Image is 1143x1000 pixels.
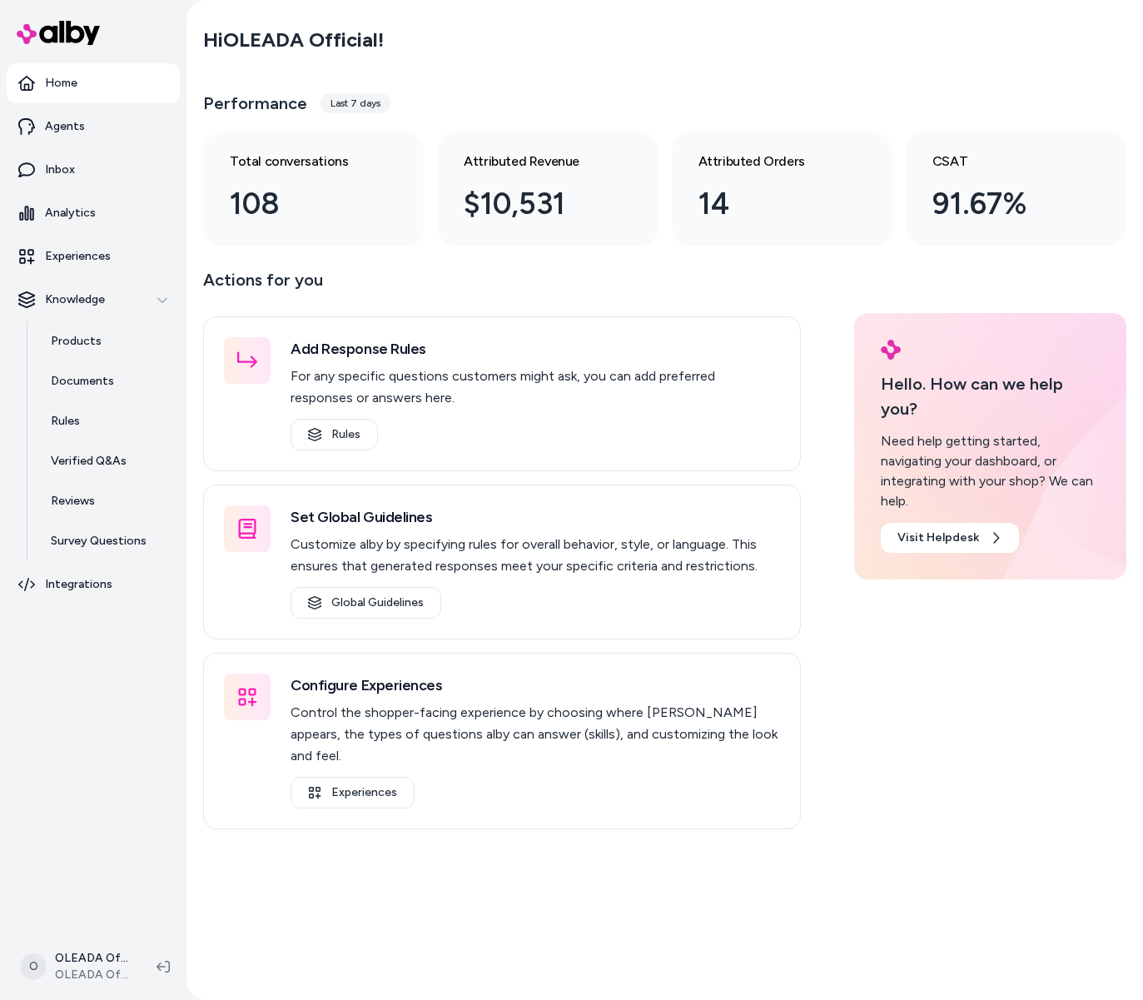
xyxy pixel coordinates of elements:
a: Documents [34,361,180,401]
a: Attributed Revenue $10,531 [437,132,658,246]
p: Home [45,75,77,92]
span: O [20,953,47,980]
p: Verified Q&As [51,453,127,470]
p: Documents [51,373,114,390]
p: Analytics [45,205,96,221]
a: Experiences [7,236,180,276]
div: $10,531 [464,182,604,226]
a: Analytics [7,193,180,233]
a: Agents [7,107,180,147]
div: Last 7 days [321,93,390,113]
a: Verified Q&As [34,441,180,481]
a: Rules [34,401,180,441]
a: Total conversations 108 [203,132,424,246]
p: Knowledge [45,291,105,308]
a: Survey Questions [34,521,180,561]
a: Products [34,321,180,361]
p: Rules [51,413,80,430]
a: Rules [291,419,378,450]
p: Inbox [45,162,75,178]
div: 14 [698,182,839,226]
h3: Total conversations [230,152,370,172]
p: Integrations [45,576,112,593]
img: alby Logo [17,21,100,45]
span: OLEADA Official [55,967,130,983]
h2: Hi OLEADA Official ! [203,27,384,52]
a: Global Guidelines [291,587,441,619]
button: OOLEADA Official ShopifyOLEADA Official [10,940,143,993]
p: Customize alby by specifying rules for overall behavior, style, or language. This ensures that ge... [291,534,780,577]
h3: Add Response Rules [291,337,780,361]
h3: Configure Experiences [291,674,780,697]
a: Reviews [34,481,180,521]
a: Attributed Orders 14 [672,132,892,246]
p: Control the shopper-facing experience by choosing where [PERSON_NAME] appears, the types of quest... [291,702,780,767]
h3: Performance [203,92,307,115]
a: Inbox [7,150,180,190]
p: OLEADA Official Shopify [55,950,130,967]
a: Experiences [291,777,415,808]
p: For any specific questions customers might ask, you can add preferred responses or answers here. [291,366,780,409]
p: Experiences [45,248,111,265]
p: Products [51,333,102,350]
div: 91.67% [932,182,1073,226]
a: CSAT 91.67% [906,132,1126,246]
h3: CSAT [932,152,1073,172]
a: Visit Helpdesk [881,523,1019,553]
div: 108 [230,182,370,226]
h3: Attributed Orders [698,152,839,172]
img: alby Logo [881,340,901,360]
div: Need help getting started, navigating your dashboard, or integrating with your shop? We can help. [881,431,1100,511]
h3: Attributed Revenue [464,152,604,172]
p: Actions for you [203,266,801,306]
a: Integrations [7,565,180,604]
a: Home [7,63,180,103]
p: Survey Questions [51,533,147,550]
button: Knowledge [7,280,180,320]
p: Agents [45,118,85,135]
p: Hello. How can we help you? [881,371,1100,421]
h3: Set Global Guidelines [291,505,780,529]
p: Reviews [51,493,95,510]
